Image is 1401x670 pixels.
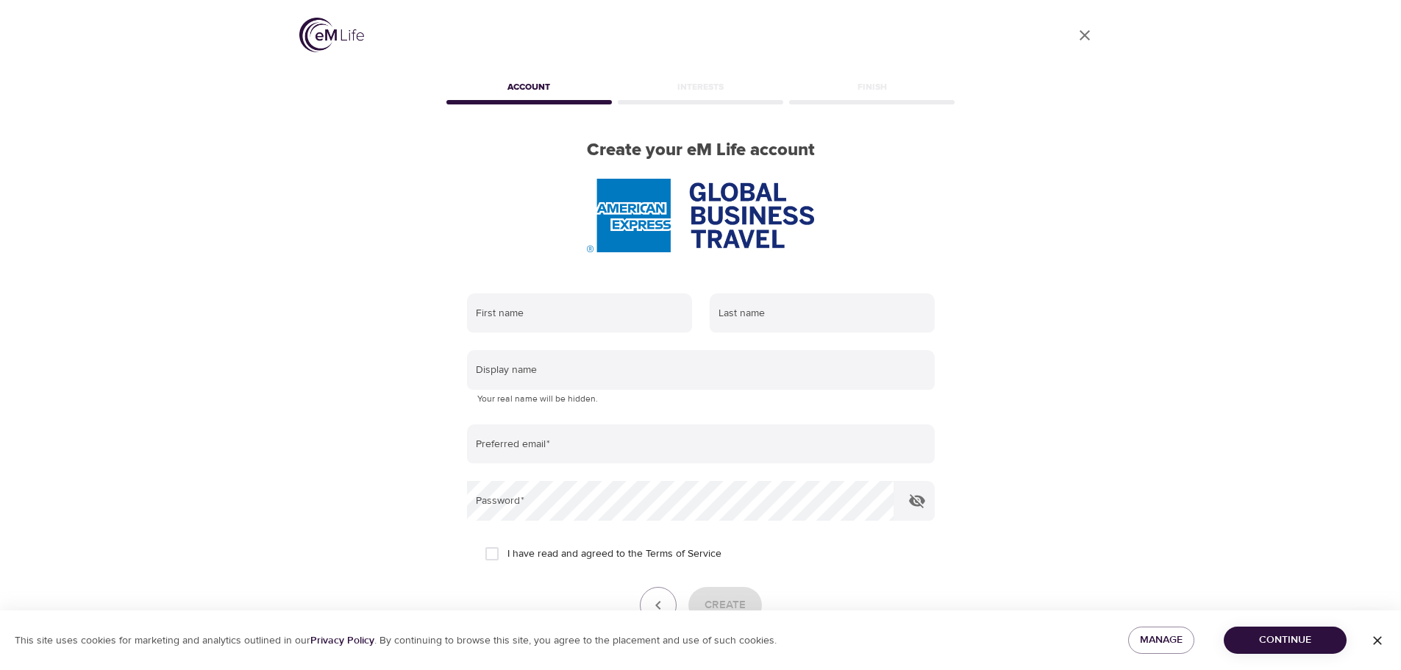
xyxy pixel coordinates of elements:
[477,392,924,407] p: Your real name will be hidden.
[1236,631,1335,649] span: Continue
[310,634,374,647] a: Privacy Policy
[1067,18,1102,53] a: close
[587,179,813,252] img: AmEx%20GBT%20logo.png
[1128,627,1194,654] button: Manage
[507,546,721,562] span: I have read and agreed to the
[443,140,958,161] h2: Create your eM Life account
[646,546,721,562] a: Terms of Service
[299,18,364,52] img: logo
[1140,631,1183,649] span: Manage
[1224,627,1347,654] button: Continue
